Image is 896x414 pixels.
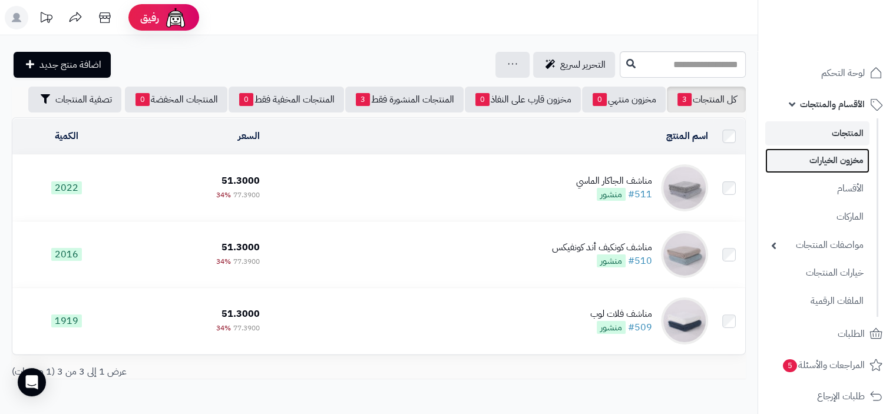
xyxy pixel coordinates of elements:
[765,204,869,230] a: الماركات
[216,256,231,267] span: 34%
[560,58,606,72] span: التحرير لسريع
[345,87,464,112] a: المنتجات المنشورة فقط3
[164,6,187,29] img: ai-face.png
[661,164,708,211] img: مناشف الجاكار الماسي
[765,233,869,258] a: مواصفات المنتجات
[533,52,615,78] a: التحرير لسريع
[3,365,379,379] div: عرض 1 إلى 3 من 3 (1 صفحات)
[51,248,82,261] span: 2016
[233,190,260,200] span: 77.3900
[125,87,227,112] a: المنتجات المخفضة0
[31,6,61,32] a: تحديثات المنصة
[765,148,869,173] a: مخزون الخيارات
[838,326,865,342] span: الطلبات
[238,129,260,143] a: السعر
[229,87,344,112] a: المنتجات المخفية فقط0
[597,321,626,334] span: منشور
[765,176,869,201] a: الأقسام
[216,190,231,200] span: 34%
[661,297,708,345] img: مناشف فلات لوب
[765,320,889,348] a: الطلبات
[628,254,652,268] a: #510
[55,92,112,107] span: تصفية المنتجات
[216,323,231,333] span: 34%
[233,323,260,333] span: 77.3900
[821,65,865,81] span: لوحة التحكم
[465,87,581,112] a: مخزون قارب على النفاذ0
[55,129,78,143] a: الكمية
[576,174,652,188] div: مناشف الجاكار الماسي
[593,93,607,106] span: 0
[356,93,370,106] span: 3
[590,307,652,321] div: مناشف فلات لوب
[239,93,253,106] span: 0
[221,174,260,188] span: 51.3000
[140,11,159,25] span: رفيق
[628,187,652,201] a: #511
[661,231,708,278] img: مناشف كونكيف أند كونفيكس
[18,368,46,396] div: Open Intercom Messenger
[552,241,652,254] div: مناشف كونكيف أند كونفيكس
[233,256,260,267] span: 77.3900
[51,181,82,194] span: 2022
[628,320,652,334] a: #509
[817,388,865,405] span: طلبات الإرجاع
[677,93,692,106] span: 3
[765,121,869,145] a: المنتجات
[135,93,150,106] span: 0
[597,254,626,267] span: منشور
[667,87,746,112] a: كل المنتجات3
[782,357,865,373] span: المراجعات والأسئلة
[765,351,889,379] a: المراجعات والأسئلة5
[765,59,889,87] a: لوحة التحكم
[666,129,708,143] a: اسم المنتج
[765,260,869,286] a: خيارات المنتجات
[800,96,865,112] span: الأقسام والمنتجات
[51,314,82,327] span: 1919
[221,240,260,254] span: 51.3000
[765,382,889,410] a: طلبات الإرجاع
[582,87,666,112] a: مخزون منتهي0
[14,52,111,78] a: اضافة منتج جديد
[597,188,626,201] span: منشور
[783,359,797,372] span: 5
[39,58,101,72] span: اضافة منتج جديد
[221,307,260,321] span: 51.3000
[28,87,121,112] button: تصفية المنتجات
[475,93,490,106] span: 0
[765,289,869,314] a: الملفات الرقمية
